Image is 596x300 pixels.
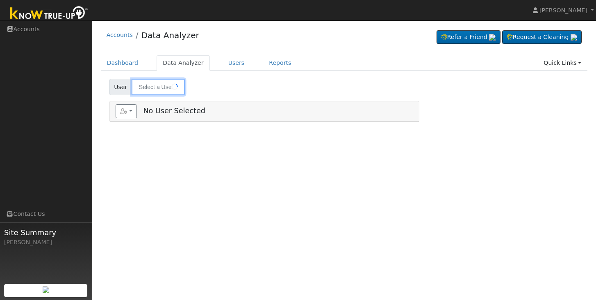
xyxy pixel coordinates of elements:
a: Accounts [107,32,133,38]
a: Data Analyzer [141,30,199,40]
span: User [109,79,132,95]
a: Refer a Friend [437,30,500,44]
img: retrieve [43,286,49,293]
a: Reports [263,55,297,71]
span: Site Summary [4,227,88,238]
a: Data Analyzer [157,55,210,71]
a: Request a Cleaning [502,30,582,44]
h5: No User Selected [116,104,414,118]
input: Select a User [132,79,185,95]
div: [PERSON_NAME] [4,238,88,247]
a: Users [222,55,251,71]
a: Dashboard [101,55,145,71]
img: retrieve [571,34,577,41]
img: Know True-Up [6,5,92,23]
img: retrieve [489,34,496,41]
a: Quick Links [537,55,587,71]
span: [PERSON_NAME] [539,7,587,14]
